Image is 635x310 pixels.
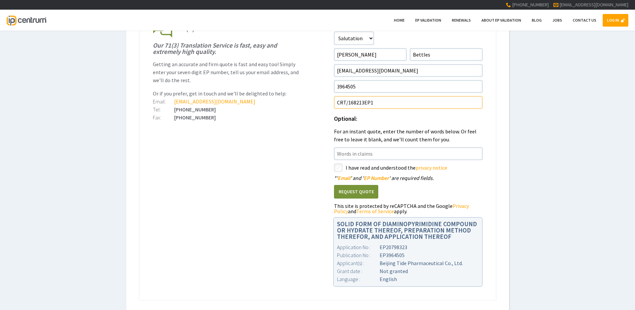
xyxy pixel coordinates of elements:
a: [EMAIL_ADDRESS][DOMAIN_NAME] [559,2,628,8]
span: 71(3) Claims Translations [177,21,271,33]
input: Email [334,64,482,77]
div: Not granted [337,267,479,275]
span: Email [338,175,350,181]
span: Blog [532,18,542,23]
a: LOG IN [603,14,628,27]
div: Applicant(s) : [337,259,380,267]
div: English [337,275,479,283]
h1: Optional: [334,116,482,122]
a: [EMAIL_ADDRESS][DOMAIN_NAME] [174,98,255,105]
input: First Name [334,48,407,61]
span: [PHONE_NUMBER] [512,2,549,8]
h1: Our 71(3) Translation Service is fast, easy and extremely high quality. [153,42,301,55]
a: EP Validation [411,14,446,27]
div: Application No : [337,243,380,251]
a: Privacy Policy [334,203,469,215]
div: This site is protected by reCAPTCHA and the Google and apply. [334,203,482,214]
div: Fax: [153,115,174,120]
span: Contact Us [573,18,596,23]
span: Home [394,18,405,23]
h1: SOLID FORM OF DIAMINOPYRIMIDINE COMPOUND OR HYDRATE THEREOF, PREPARATION METHOD THEREFOR, AND APP... [337,221,479,240]
span: About EP Validation [481,18,521,23]
a: About EP Validation [477,14,525,27]
p: For an instant quote, enter the number of words below. Or feel free to leave it blank, and we'll ... [334,127,482,143]
p: Or if you prefer, get in touch and we'll be delighted to help: [153,89,301,97]
input: Words in claims [334,147,482,160]
div: Language : [337,275,380,283]
a: IP Centrum [7,10,46,31]
span: Renewals [452,18,471,23]
a: Blog [527,14,546,27]
a: Jobs [548,14,566,27]
div: Grant date : [337,267,380,275]
p: Getting an accurate and firm quote is fast and easy too! Simply enter your seven digit EP number,... [153,60,301,84]
div: Email: [153,99,174,104]
a: Home [390,14,409,27]
label: I have read and understood the [346,163,482,172]
button: Request Quote [334,185,378,199]
input: EP Number [334,80,482,93]
span: EP Number [364,175,389,181]
div: [PHONE_NUMBER] [153,107,301,112]
a: Contact Us [568,14,601,27]
span: EP Validation [415,18,441,23]
div: [PHONE_NUMBER] [153,115,301,120]
a: Renewals [448,14,475,27]
div: EP20798323 [337,243,479,251]
div: Tel: [153,107,174,112]
a: privacy notice [416,164,447,171]
span: Jobs [552,18,562,23]
div: ' ' and ' ' are required fields. [334,175,482,181]
div: Beijing Tide Pharmaceutical Co., Ltd. [337,259,479,267]
div: EP3964505 [337,251,479,259]
div: Publication No : [337,251,380,259]
a: Terms of Service [356,208,394,215]
input: Surname [410,48,482,61]
input: Your Reference [334,96,482,109]
label: styled-checkbox [334,163,343,172]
